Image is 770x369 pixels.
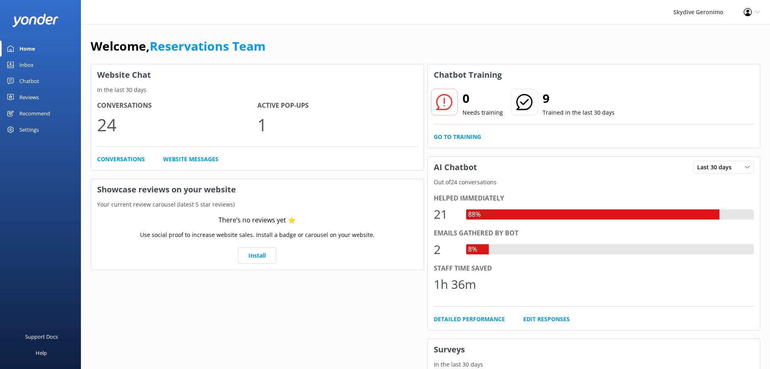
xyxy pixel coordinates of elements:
[25,328,58,345] div: Support Docs
[466,209,483,220] div: 88%
[428,157,483,178] h3: AI Chatbot
[428,64,508,85] h3: Chatbot Training
[19,41,35,57] div: Home
[523,315,570,324] a: Edit Responses
[19,57,34,73] div: Inbox
[91,36,265,56] h1: Welcome,
[12,14,59,27] img: yonder-white-logo.png
[97,111,257,138] p: 24
[543,89,615,108] h2: 9
[91,200,424,209] p: Your current review carousel (latest 5 star reviews)
[91,64,424,85] h3: Website Chat
[218,215,296,226] div: There’s no reviews yet ⭐
[434,315,505,324] a: Detailed Performance
[163,155,218,164] a: Website Messages
[19,73,39,89] div: Chatbot
[97,100,257,111] h4: Conversations
[434,263,754,274] div: Staff time saved
[140,230,375,239] p: Use social proof to increase website sales. Install a badge or carousel on your website.
[462,108,503,117] p: Needs training
[543,108,615,117] p: Trained in the last 30 days
[428,178,760,187] p: Out of 24 conversations
[434,275,476,294] div: 1h 36m
[434,228,754,239] div: Emails gathered by bot
[434,193,754,204] div: Helped immediately
[434,205,458,224] div: 21
[434,240,458,259] div: 2
[19,122,39,138] div: Settings
[428,339,760,360] h3: Surveys
[19,89,39,105] div: Reviews
[150,38,265,54] a: Reservations Team
[97,155,145,164] a: Conversations
[19,105,50,122] div: Recommend
[257,100,418,111] h4: Active Pop-ups
[36,345,47,361] div: Help
[462,89,503,108] h2: 0
[434,132,481,141] a: Go to Training
[91,179,424,200] h3: Showcase reviews on your website
[428,360,760,369] p: In the last 30 days
[91,85,424,94] p: In the last 30 days
[466,244,479,255] div: 8%
[257,111,418,138] p: 1
[697,163,736,172] span: Last 30 days
[238,247,276,264] a: Install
